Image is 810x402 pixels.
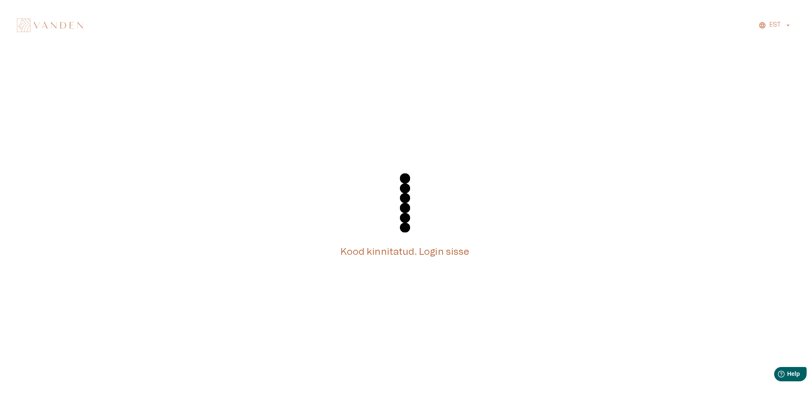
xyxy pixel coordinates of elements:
[340,246,469,258] h5: Kood kinnitatud. Login sisse
[757,19,793,31] button: EST
[769,21,781,30] p: EST
[17,19,83,32] img: Vanden logo
[744,364,810,387] iframe: Help widget launcher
